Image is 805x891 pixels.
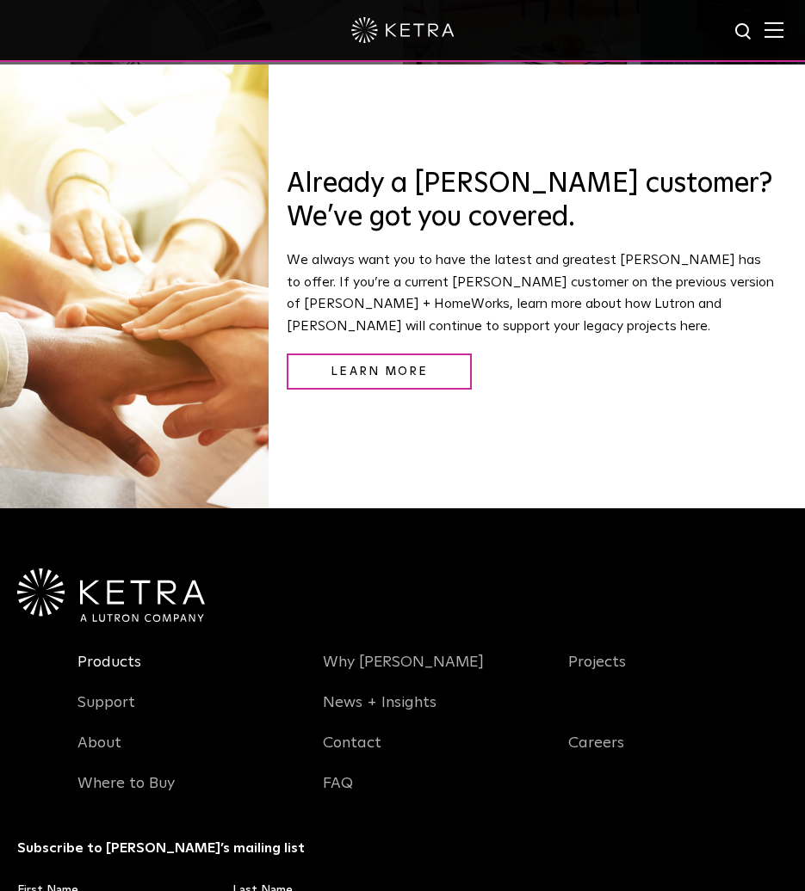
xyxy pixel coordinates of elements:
[323,734,381,773] a: Contact
[17,568,205,622] img: Ketra-aLutronCo_White_RGB
[351,17,455,43] img: ketra-logo-2019-white
[287,353,472,390] a: Learn More
[323,774,353,814] a: FAQ
[17,839,788,857] h3: Subscribe to [PERSON_NAME]’s mailing list
[323,693,437,733] a: News + Insights
[765,22,783,38] img: Hamburger%20Nav.svg
[77,653,141,692] a: Products
[734,22,755,43] img: search icon
[323,653,484,692] a: Why [PERSON_NAME]
[287,168,775,234] h3: Already a [PERSON_NAME] customer? We’ve got you covered.
[568,734,624,773] a: Careers
[77,774,175,814] a: Where to Buy
[568,653,626,692] a: Projects
[77,652,788,733] div: Navigation Menu
[287,249,775,337] p: We always want you to have the latest and greatest [PERSON_NAME] has to offer. If you’re a curren...
[77,733,788,814] div: Navigation Menu
[77,693,135,733] a: Support
[77,734,121,773] a: About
